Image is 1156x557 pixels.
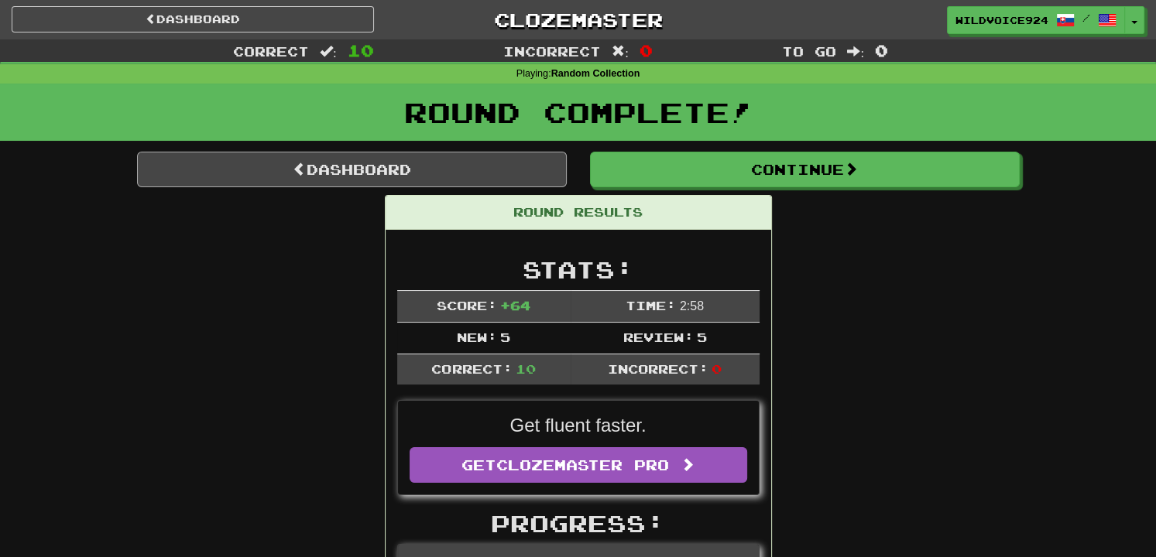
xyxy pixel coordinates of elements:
span: 0 [712,361,722,376]
span: 2 : 58 [680,299,704,313]
span: Time: [626,298,676,313]
a: Dashboard [12,6,374,32]
strong: Random Collection [551,68,640,79]
span: WildVoice924 [955,13,1048,27]
span: Clozemaster Pro [496,456,669,473]
span: Correct [233,43,309,59]
span: 0 [875,41,888,60]
span: Review: [623,330,693,344]
span: Score: [437,298,497,313]
span: New: [457,330,497,344]
span: : [612,45,629,58]
span: Correct: [431,361,512,376]
button: Continue [590,152,1020,187]
span: : [847,45,864,58]
span: : [320,45,337,58]
span: / [1082,12,1090,23]
span: 10 [516,361,536,376]
div: Round Results [386,196,771,230]
h2: Progress: [397,511,760,536]
span: 10 [348,41,374,60]
a: WildVoice924 / [947,6,1125,34]
span: 0 [640,41,653,60]
p: Get fluent faster. [410,412,747,439]
span: To go [782,43,836,59]
span: 5 [697,330,707,344]
span: Incorrect [503,43,601,59]
h1: Round Complete! [5,97,1151,128]
a: GetClozemaster Pro [410,447,747,483]
a: Clozemaster [397,6,760,33]
span: 5 [500,330,510,344]
h2: Stats: [397,257,760,282]
span: Incorrect: [608,361,708,376]
a: Dashboard [137,152,567,187]
span: + 64 [500,298,530,313]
